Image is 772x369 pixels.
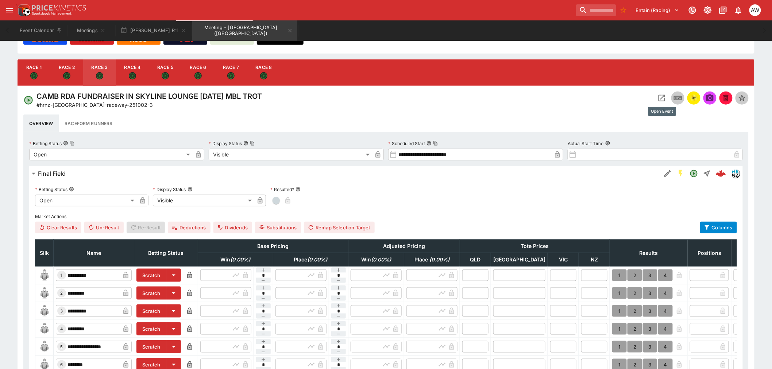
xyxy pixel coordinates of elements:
button: open drawer [3,4,16,17]
p: Betting Status [29,140,62,147]
div: Open [29,149,193,160]
img: runner 5 [39,341,50,353]
button: Race 3 [83,59,116,86]
th: Adjusted Pricing [348,240,460,253]
button: 3 [643,305,657,317]
p: Betting Status [35,186,67,193]
svg: Open [129,72,136,79]
svg: Open [260,72,267,79]
button: 2 [628,341,642,353]
button: Dividends [213,222,252,233]
button: Scratch [136,340,166,353]
button: Betting StatusCopy To Clipboard [63,141,68,146]
p: Display Status [153,186,186,193]
p: Actual Start Time [568,140,604,147]
button: Final Field [29,166,661,181]
em: ( 0.00 %) [231,256,251,263]
button: 4 [658,341,673,353]
p: Copy To Clipboard [36,101,153,109]
button: Copy To Clipboard [433,141,438,146]
em: ( 0.00 %) [429,256,449,263]
button: No Bookmarks [618,4,629,16]
div: racingform [690,94,698,102]
button: Copy To Clipboard [70,141,75,146]
span: 4 [59,326,65,331]
button: 1 [612,287,627,299]
button: Scheduled StartCopy To Clipboard [426,141,432,146]
button: 3 [643,341,657,353]
th: Betting Status [134,240,198,267]
div: 97eb53af-a333-4542-8f17-22c5b930b6b0 [716,168,726,179]
div: basic tabs example [23,114,749,132]
a: 97eb53af-a333-4542-8f17-22c5b930b6b0 [714,166,728,181]
button: Race 5 [149,59,182,86]
span: 5 [59,344,65,349]
button: Overview [23,114,59,132]
th: QLD [460,253,491,267]
th: Name [54,240,134,267]
button: Select Tenant [632,4,684,16]
img: logo-cerberus--red.svg [716,168,726,179]
button: 2 [628,323,642,335]
th: NZ [579,253,610,267]
button: 1 [612,341,627,353]
th: Base Pricing [198,240,348,253]
button: Columns [700,222,737,233]
button: Un-Result [84,222,123,233]
button: Open [687,167,700,180]
th: Place [404,253,460,267]
button: Race 6 [182,59,215,86]
div: Open [35,195,137,206]
th: VIC [548,253,579,267]
svg: Open [63,72,70,79]
div: Visible [209,149,372,160]
p: Scheduled Start [388,140,425,147]
button: 4 [658,269,673,281]
svg: Open [96,72,103,79]
button: 1 [612,269,627,281]
button: Copy To Clipboard [250,141,255,146]
button: Substitutions [255,222,301,233]
button: 2 [628,287,642,299]
button: 1 [612,305,627,317]
button: Amanda Whitta [747,2,763,18]
button: Race 4 [116,59,149,86]
button: 3 [643,269,657,281]
svg: Open [162,72,169,79]
button: 4 [658,305,673,317]
svg: Open [23,95,34,105]
span: 6 [59,362,65,367]
svg: Open [30,72,38,79]
h4: CAMB RDA FUNDRAISER IN SKYLINE LOUNGE [DATE] MBL TROT [36,92,262,101]
button: Connected to PK [686,4,699,17]
button: Notifications [732,4,745,17]
div: hrnz [731,169,740,178]
img: PriceKinetics Logo [16,3,31,18]
button: 3 [643,323,657,335]
span: Mark an event as closed and abandoned. [719,94,733,101]
th: Win [198,253,273,267]
th: Positions [688,240,732,267]
input: search [576,4,616,16]
div: Visible [153,195,255,206]
th: [GEOGRAPHIC_DATA] [491,253,548,267]
img: racingform.png [690,94,698,102]
button: Scratch [136,287,166,300]
span: 2 [59,291,65,296]
th: Tote Prices [460,240,610,253]
th: Place [273,253,348,267]
button: 3 [643,287,657,299]
button: Open Event [655,92,668,105]
button: Race 1 [18,59,50,86]
button: Inplay [671,92,684,105]
p: Resulted? [270,186,294,193]
th: Results [610,240,688,267]
button: Toggle light/dark mode [701,4,714,17]
em: ( 0.00 %) [371,256,391,263]
img: PriceKinetics [32,5,86,11]
button: Race 2 [50,59,83,86]
button: Actual Start Time [605,141,610,146]
button: Set Featured Event [736,92,749,105]
label: Market Actions [35,211,737,222]
button: racingform [687,92,700,105]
